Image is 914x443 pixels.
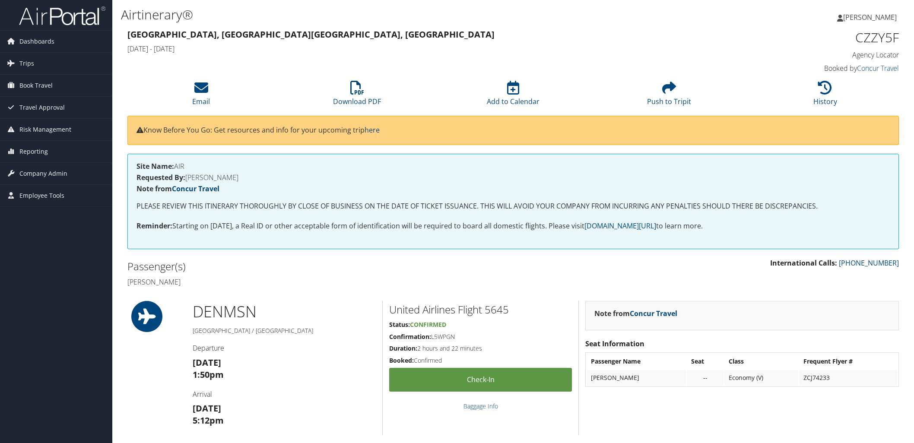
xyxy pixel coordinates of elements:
span: Company Admin [19,163,67,184]
div: -- [691,374,719,382]
a: Add to Calendar [487,85,540,106]
h5: L5WPGN [389,332,572,341]
strong: 1:50pm [193,369,224,380]
span: Employee Tools [19,185,64,206]
td: [PERSON_NAME] [587,370,686,386]
span: Reporting [19,141,48,162]
strong: [DATE] [193,402,221,414]
strong: Site Name: [136,161,174,171]
a: Check-in [389,368,572,392]
strong: 5:12pm [193,415,224,426]
a: here [365,125,380,135]
h1: CZZY5F [716,28,899,47]
strong: Requested By: [136,173,185,182]
strong: Booked: [389,356,414,364]
h5: 2 hours and 22 minutes [389,344,572,353]
th: Frequent Flyer # [799,354,898,369]
h5: [GEOGRAPHIC_DATA] / [GEOGRAPHIC_DATA] [193,326,376,335]
h4: [PERSON_NAME] [127,277,507,287]
h4: Agency Locator [716,50,899,60]
th: Seat [687,354,724,369]
h4: [DATE] - [DATE] [127,44,703,54]
span: Travel Approval [19,97,65,118]
a: [PERSON_NAME] [837,4,905,30]
span: [PERSON_NAME] [843,13,897,22]
a: Push to Tripit [647,85,691,106]
h5: Confirmed [389,356,572,365]
strong: Note from [136,184,219,193]
th: Passenger Name [587,354,686,369]
p: Know Before You Go: Get resources and info for your upcoming trip [136,125,890,136]
h1: DEN MSN [193,301,376,323]
a: Email [192,85,210,106]
h1: Airtinerary® [121,6,644,24]
strong: Seat Information [585,339,644,348]
span: Trips [19,53,34,74]
a: Baggage Info [463,402,498,410]
h2: United Airlines Flight 5645 [389,302,572,317]
strong: Note from [594,309,677,318]
strong: Reminder: [136,221,172,231]
a: History [813,85,837,106]
h4: AIR [136,163,890,170]
h4: Booked by [716,63,899,73]
p: PLEASE REVIEW THIS ITINERARY THOROUGHLY BY CLOSE OF BUSINESS ON THE DATE OF TICKET ISSUANCE. THIS... [136,201,890,212]
strong: Duration: [389,344,417,352]
span: Confirmed [410,320,446,329]
h4: [PERSON_NAME] [136,174,890,181]
h4: Arrival [193,389,376,399]
a: Concur Travel [857,63,899,73]
h4: Departure [193,343,376,353]
span: Book Travel [19,75,53,96]
h2: Passenger(s) [127,259,507,274]
a: Concur Travel [630,309,677,318]
strong: [DATE] [193,357,221,368]
td: ZCJ74233 [799,370,898,386]
a: Concur Travel [172,184,219,193]
a: [DOMAIN_NAME][URL] [584,221,656,231]
span: Dashboards [19,31,54,52]
strong: Status: [389,320,410,329]
th: Class [724,354,798,369]
p: Starting on [DATE], a Real ID or other acceptable form of identification will be required to boar... [136,221,890,232]
strong: Confirmation: [389,332,431,341]
a: [PHONE_NUMBER] [839,258,899,268]
img: airportal-logo.png [19,6,105,26]
a: Download PDF [333,85,381,106]
strong: [GEOGRAPHIC_DATA], [GEOGRAPHIC_DATA] [GEOGRAPHIC_DATA], [GEOGRAPHIC_DATA] [127,28,495,40]
span: Risk Management [19,119,71,140]
strong: International Calls: [770,258,837,268]
td: Economy (V) [724,370,798,386]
